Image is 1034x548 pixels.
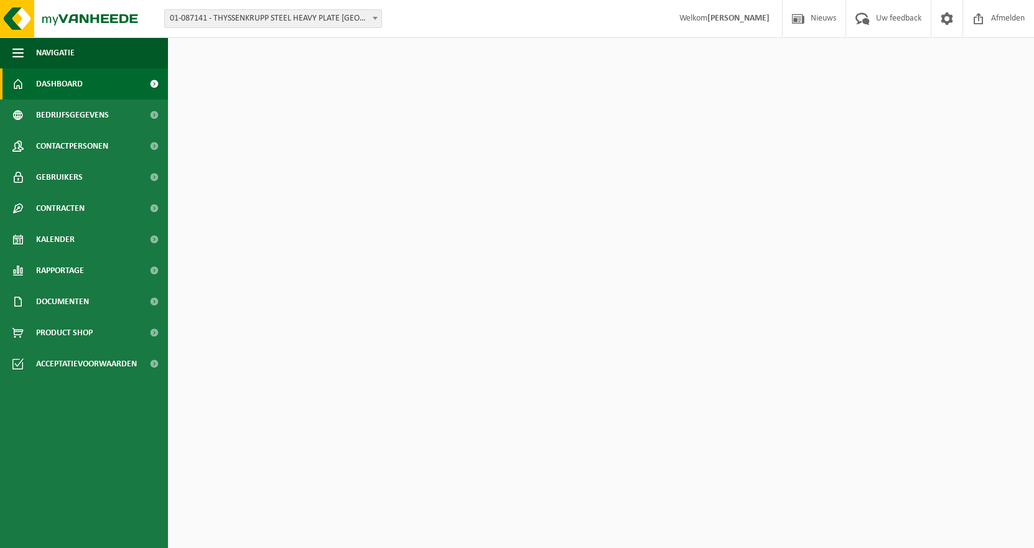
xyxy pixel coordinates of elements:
[36,37,75,68] span: Navigatie
[36,317,93,348] span: Product Shop
[707,14,770,23] strong: [PERSON_NAME]
[36,348,137,379] span: Acceptatievoorwaarden
[36,131,108,162] span: Contactpersonen
[36,255,84,286] span: Rapportage
[36,162,83,193] span: Gebruikers
[36,100,109,131] span: Bedrijfsgegevens
[36,286,89,317] span: Documenten
[165,10,381,27] span: 01-087141 - THYSSENKRUPP STEEL HEAVY PLATE ANTWERP NV - ANTWERPEN
[36,193,85,224] span: Contracten
[36,68,83,100] span: Dashboard
[36,224,75,255] span: Kalender
[164,9,382,28] span: 01-087141 - THYSSENKRUPP STEEL HEAVY PLATE ANTWERP NV - ANTWERPEN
